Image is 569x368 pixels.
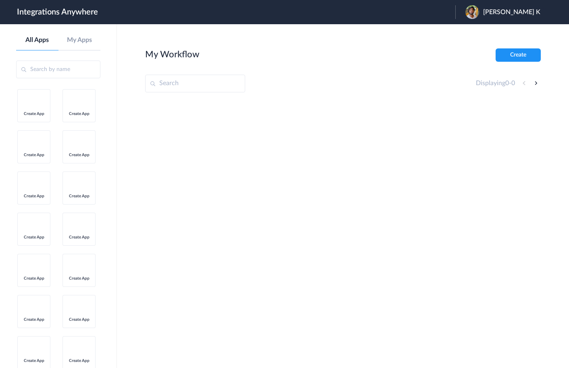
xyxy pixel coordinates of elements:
[21,194,46,199] span: Create App
[16,61,100,78] input: Search by name
[483,8,540,16] span: [PERSON_NAME] K
[16,36,58,44] a: All Apps
[21,358,46,363] span: Create App
[21,276,46,281] span: Create App
[67,276,92,281] span: Create App
[465,5,479,19] img: aw-image-867.jpeg
[67,358,92,363] span: Create App
[21,153,46,157] span: Create App
[67,153,92,157] span: Create App
[145,49,199,60] h2: My Workflow
[67,317,92,322] span: Create App
[496,48,541,62] button: Create
[21,111,46,116] span: Create App
[58,36,101,44] a: My Apps
[511,80,515,86] span: 0
[67,194,92,199] span: Create App
[145,75,245,92] input: Search
[476,79,515,87] h4: Displaying -
[21,317,46,322] span: Create App
[21,235,46,240] span: Create App
[67,235,92,240] span: Create App
[17,7,98,17] h1: Integrations Anywhere
[67,111,92,116] span: Create App
[505,80,509,86] span: 0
